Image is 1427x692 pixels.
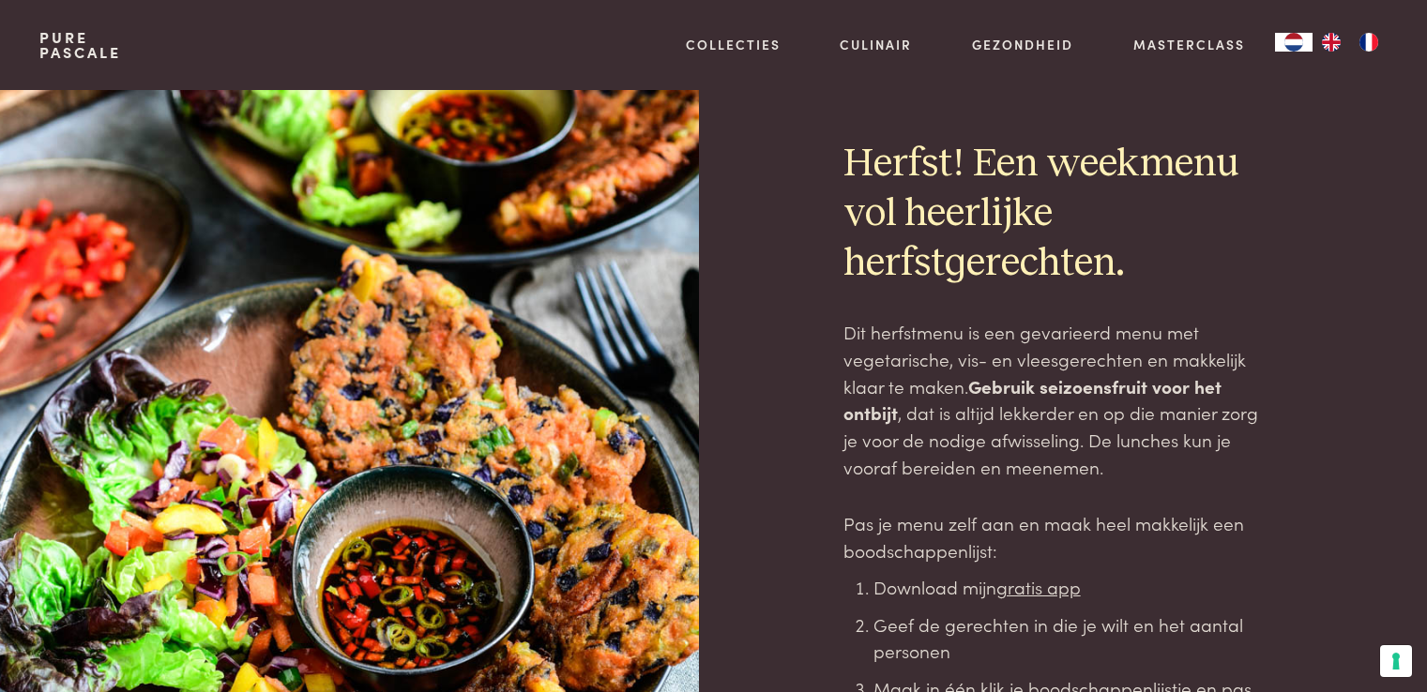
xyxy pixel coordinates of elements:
[843,140,1273,289] h2: Herfst! Een weekmenu vol heerlijke herfstgerechten.
[873,611,1273,665] li: Geef de gerechten in die je wilt en het aantal personen
[873,574,1273,601] li: Download mijn
[1275,33,1313,52] a: NL
[843,319,1273,480] p: Dit herfstmenu is een gevarieerd menu met vegetarische, vis- en vleesgerechten en makkelijk klaar...
[843,510,1273,564] p: Pas je menu zelf aan en maak heel makkelijk een boodschappenlijst:
[1313,33,1388,52] ul: Language list
[1380,645,1412,677] button: Uw voorkeuren voor toestemming voor trackingtechnologieën
[1313,33,1350,52] a: EN
[39,30,121,60] a: PurePascale
[1350,33,1388,52] a: FR
[1133,35,1245,54] a: Masterclass
[972,35,1073,54] a: Gezondheid
[1275,33,1313,52] div: Language
[996,574,1081,599] a: gratis app
[1275,33,1388,52] aside: Language selected: Nederlands
[843,373,1222,426] strong: Gebruik seizoensfruit voor het ontbijt
[686,35,781,54] a: Collecties
[840,35,912,54] a: Culinair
